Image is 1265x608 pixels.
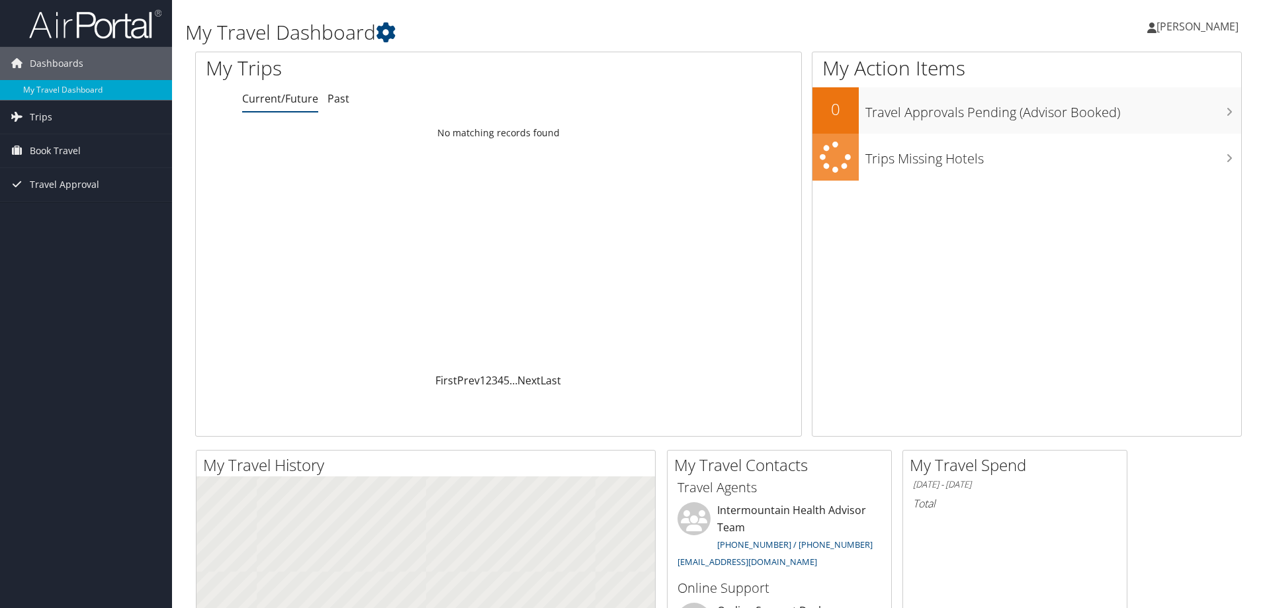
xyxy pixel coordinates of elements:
[541,373,561,388] a: Last
[812,87,1241,134] a: 0Travel Approvals Pending (Advisor Booked)
[457,373,480,388] a: Prev
[486,373,492,388] a: 2
[30,101,52,134] span: Trips
[865,97,1241,122] h3: Travel Approvals Pending (Advisor Booked)
[327,91,349,106] a: Past
[203,454,655,476] h2: My Travel History
[29,9,161,40] img: airportal-logo.png
[812,98,859,120] h2: 0
[812,54,1241,82] h1: My Action Items
[30,134,81,167] span: Book Travel
[674,454,891,476] h2: My Travel Contacts
[812,134,1241,181] a: Trips Missing Hotels
[517,373,541,388] a: Next
[30,47,83,80] span: Dashboards
[503,373,509,388] a: 5
[435,373,457,388] a: First
[30,168,99,201] span: Travel Approval
[677,556,817,568] a: [EMAIL_ADDRESS][DOMAIN_NAME]
[206,54,539,82] h1: My Trips
[671,502,888,573] li: Intermountain Health Advisor Team
[480,373,486,388] a: 1
[865,143,1241,168] h3: Trips Missing Hotels
[717,539,873,550] a: [PHONE_NUMBER] / [PHONE_NUMBER]
[1156,19,1239,34] span: [PERSON_NAME]
[498,373,503,388] a: 4
[913,478,1117,491] h6: [DATE] - [DATE]
[913,496,1117,511] h6: Total
[677,579,881,597] h3: Online Support
[910,454,1127,476] h2: My Travel Spend
[185,19,896,46] h1: My Travel Dashboard
[509,373,517,388] span: …
[1147,7,1252,46] a: [PERSON_NAME]
[492,373,498,388] a: 3
[196,121,801,145] td: No matching records found
[242,91,318,106] a: Current/Future
[677,478,881,497] h3: Travel Agents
